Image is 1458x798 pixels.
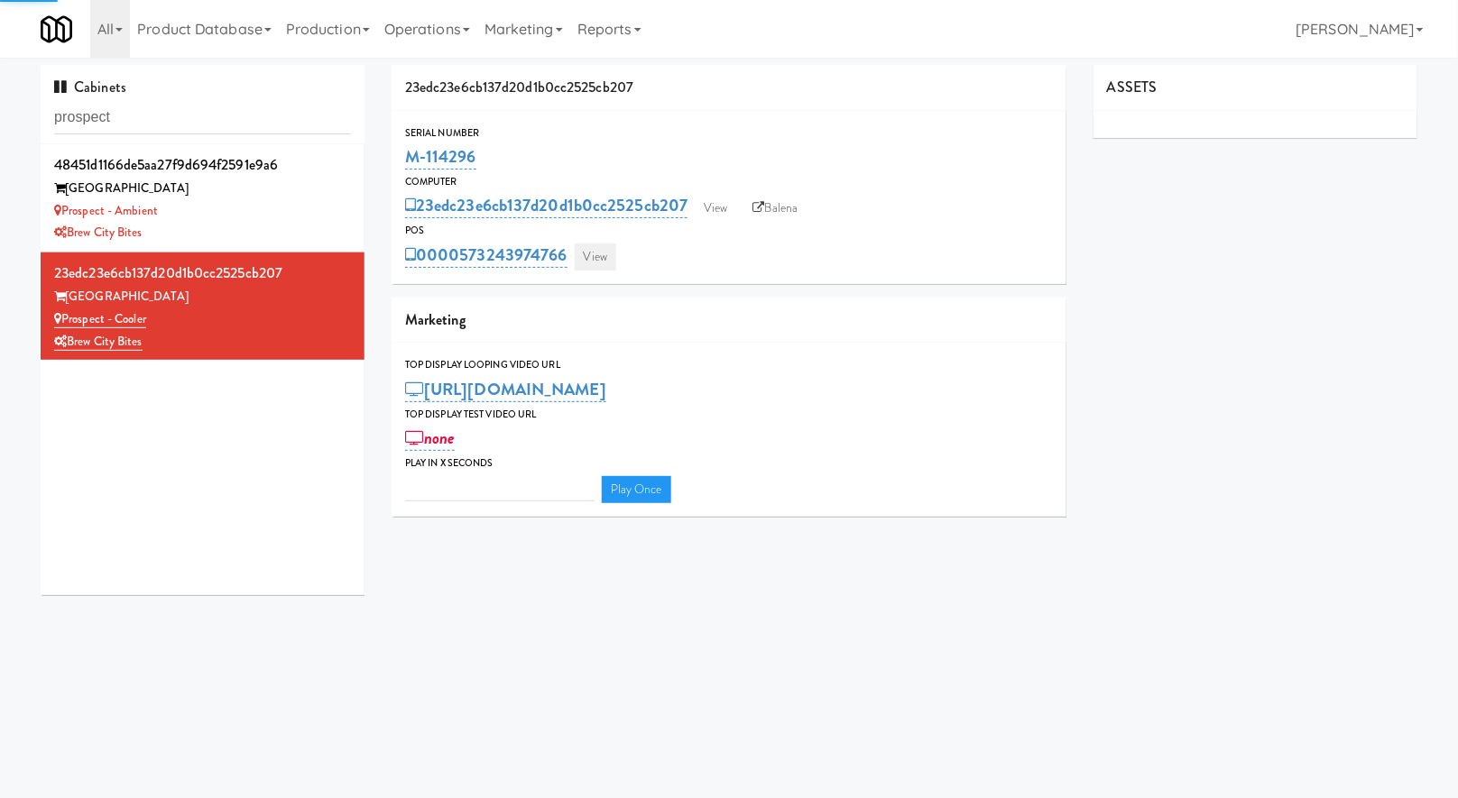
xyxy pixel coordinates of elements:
[405,144,476,170] a: M-114296
[54,260,351,287] div: 23edc23e6cb137d20d1b0cc2525cb207
[54,178,351,200] div: [GEOGRAPHIC_DATA]
[405,377,606,402] a: [URL][DOMAIN_NAME]
[602,476,671,503] a: Play Once
[392,65,1066,111] div: 23edc23e6cb137d20d1b0cc2525cb207
[405,426,455,451] a: none
[405,406,1053,424] div: Top Display Test Video Url
[405,222,1053,240] div: POS
[54,310,146,328] a: Prospect - Cooler
[54,333,143,351] a: Brew City Bites
[54,101,351,134] input: Search cabinets
[54,224,143,241] a: Brew City Bites
[405,124,1053,142] div: Serial Number
[405,454,1053,472] div: Play in X seconds
[405,356,1053,374] div: Top Display Looping Video Url
[695,195,736,222] a: View
[405,173,1053,191] div: Computer
[41,252,364,360] li: 23edc23e6cb137d20d1b0cc2525cb207[GEOGRAPHIC_DATA] Prospect - CoolerBrew City Bites
[744,195,807,222] a: Balena
[1107,77,1158,97] span: ASSETS
[575,243,616,271] a: View
[41,14,72,45] img: Micromart
[54,77,126,97] span: Cabinets
[405,193,687,218] a: 23edc23e6cb137d20d1b0cc2525cb207
[41,144,364,252] li: 48451d1166de5aa27f9d694f2591e9a6[GEOGRAPHIC_DATA] Prospect - AmbientBrew City Bites
[405,243,568,268] a: 0000573243974766
[405,309,466,330] span: Marketing
[54,286,351,308] div: [GEOGRAPHIC_DATA]
[54,202,158,219] a: Prospect - Ambient
[54,151,351,179] div: 48451d1166de5aa27f9d694f2591e9a6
